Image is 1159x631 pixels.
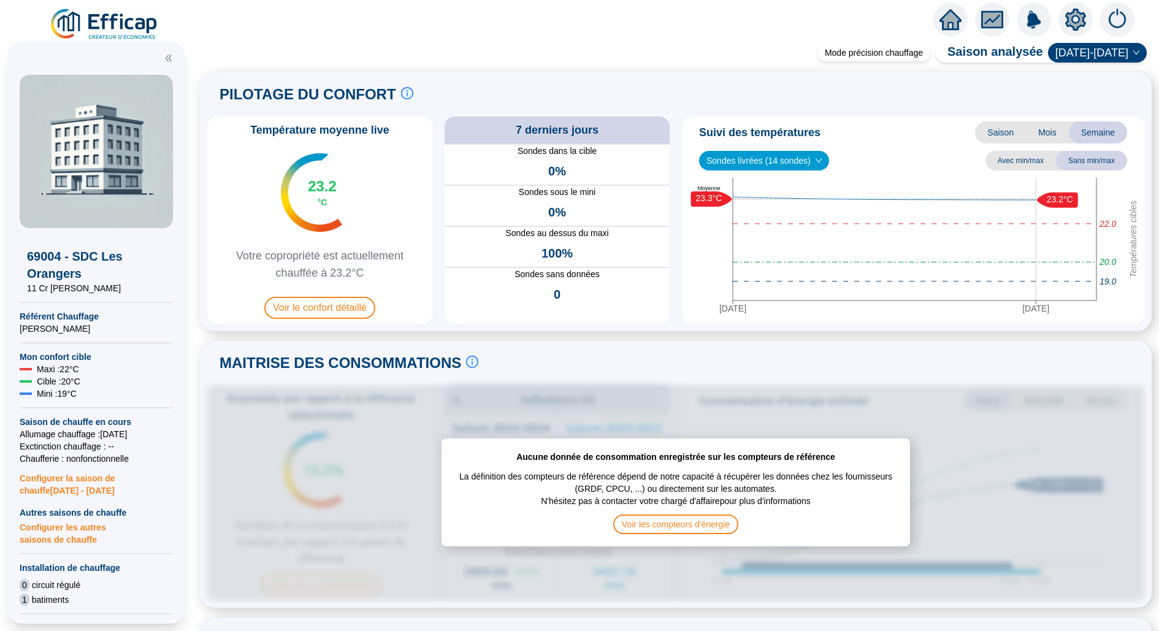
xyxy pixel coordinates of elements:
span: Configurer la saison de chauffe [DATE] - [DATE] [20,465,173,497]
span: Configurer les autres saisons de chauffe [20,519,173,546]
span: down [1133,49,1140,56]
span: 11 Cr [PERSON_NAME] [27,282,166,294]
span: Saison analysée [935,43,1043,63]
span: info-circle [401,87,413,99]
span: 7 derniers jours [516,121,599,139]
span: double-left [164,54,173,63]
text: Moyenne [697,185,720,191]
span: Référent Chauffage [20,310,173,323]
tspan: Températures cibles [1128,201,1138,278]
span: down [815,157,822,164]
span: Aucune donnée de consommation enregistrée sur les compteurs de référence [516,451,835,463]
tspan: 22.0 [1099,218,1116,228]
span: Voir le confort détaillé [264,297,375,319]
tspan: 20.0 [1099,257,1116,267]
span: Sondes dans la cible [445,145,670,158]
text: 23.2°C [1047,194,1073,204]
div: Mode précision chauffage [817,44,930,61]
span: PILOTAGE DU CONFORT [220,85,396,104]
span: 69004 - SDC Les Orangers [27,248,166,282]
img: indicateur températures [281,153,343,232]
img: efficap energie logo [49,7,160,42]
span: Sondes sans données [445,268,670,281]
span: 0 [554,286,560,303]
span: 1 [20,594,29,606]
span: 23.2 [308,177,337,196]
span: Exctinction chauffage : -- [20,440,173,453]
span: circuit régulé [32,579,80,591]
span: Allumage chauffage : [DATE] [20,428,173,440]
span: Cible : 20 °C [37,375,80,388]
span: Mini : 19 °C [37,388,77,400]
span: 2025-2026 [1055,44,1139,62]
span: batiments [32,594,69,606]
span: Voir les compteurs d'énergie [613,514,738,534]
tspan: [DATE] [1022,304,1049,313]
span: Sondes sous le mini [445,186,670,199]
span: home [939,9,962,31]
text: 23.3°C [696,193,722,203]
span: [PERSON_NAME] [20,323,173,335]
tspan: 19.0 [1100,276,1116,286]
span: Maxi : 22 °C [37,363,79,375]
span: info-circle [466,356,478,368]
span: Température moyenne live [243,121,397,139]
span: MAITRISE DES CONSOMMATIONS [220,353,461,373]
span: Saison [975,121,1026,143]
span: 0% [548,163,566,180]
span: Chaufferie : non fonctionnelle [20,453,173,465]
span: N'hésitez pas à contacter votre chargé d'affaire pour plus d'informations [541,495,811,514]
span: Mon confort cible [20,351,173,363]
span: Sondes livrées (14 sondes) [706,151,822,170]
tspan: [DATE] [719,304,746,313]
span: Semaine [1069,121,1127,143]
span: 0 [20,579,29,591]
img: alerts [1100,2,1134,37]
span: Autres saisons de chauffe [20,507,173,519]
span: Votre copropriété est actuellement chauffée à 23.2°C [212,247,427,281]
span: Sondes au dessus du maxi [445,227,670,240]
span: 0% [548,204,566,221]
span: setting [1065,9,1087,31]
span: Installation de chauffage [20,562,173,574]
span: Mois [1026,121,1069,143]
img: alerts [1017,2,1051,37]
span: Saison de chauffe en cours [20,416,173,428]
span: 100% [541,245,573,262]
span: °C [318,196,327,208]
span: fund [981,9,1003,31]
span: Sans min/max [1056,151,1127,170]
span: Suivi des températures [699,124,820,141]
span: Avec min/max [985,151,1056,170]
span: La définition des compteurs de référence dépend de notre capacité à récupérer les données chez le... [454,463,898,495]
